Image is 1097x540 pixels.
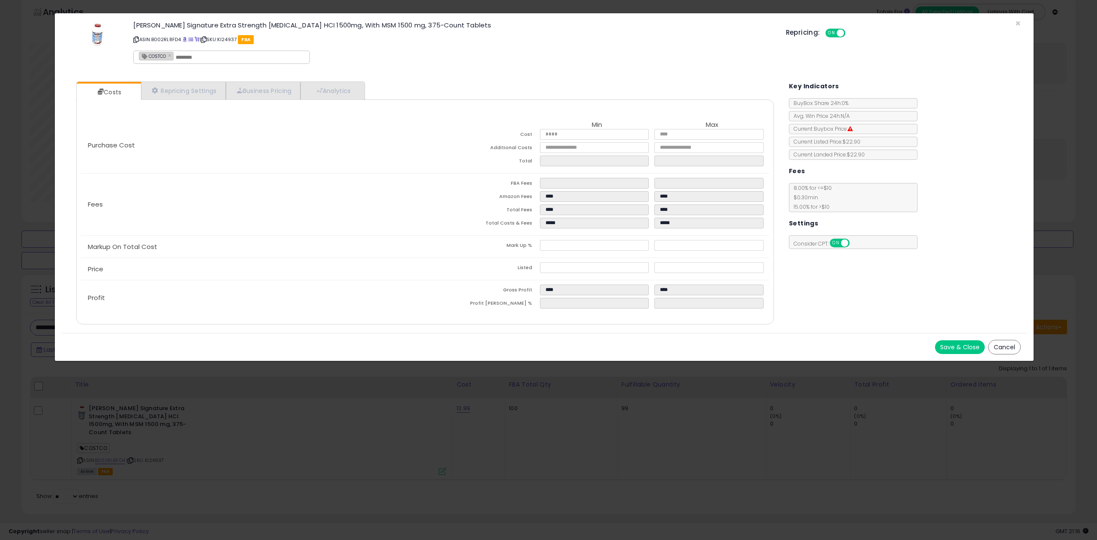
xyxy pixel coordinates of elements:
p: Profit [81,294,425,301]
span: Consider CPT: [789,240,861,247]
a: BuyBox page [183,36,187,43]
span: ON [830,240,841,247]
h3: [PERSON_NAME] Signature Extra Strength [MEDICAL_DATA] HCI 1500mg, With MSM 1500 mg, 375-Count Tab... [133,22,773,28]
span: 15.00 % for > $10 [789,203,830,210]
span: Avg. Win Price 24h: N/A [789,112,850,120]
td: Amazon Fees [425,191,540,204]
span: Current Buybox Price: [789,125,853,132]
td: Mark Up % [425,240,540,253]
a: Repricing Settings [141,82,226,99]
p: ASIN: B002RL8FD4 | SKU: KI24937 [133,33,773,46]
button: Cancel [988,340,1021,354]
p: Price [81,266,425,273]
th: Min [540,121,655,129]
img: 41KgX4RQdFL._SL60_.jpg [90,22,105,48]
h5: Repricing: [786,29,820,36]
a: Your listing only [195,36,199,43]
a: All offer listings [189,36,193,43]
span: ON [826,30,837,37]
a: Costs [77,84,140,101]
h5: Key Indicators [789,81,839,92]
span: Current Listed Price: $22.90 [789,138,860,145]
h5: Settings [789,218,818,229]
i: Suppressed Buy Box [848,126,853,132]
th: Max [654,121,769,129]
span: 8.00 % for <= $10 [789,184,832,210]
a: Analytics [300,82,364,99]
span: BuyBox Share 24h: 0% [789,99,848,107]
td: FBA Fees [425,178,540,191]
td: Total Fees [425,204,540,218]
span: Current Landed Price: $22.90 [789,151,865,158]
td: Cost [425,129,540,142]
td: Gross Profit [425,285,540,298]
td: Listed [425,262,540,276]
span: OFF [844,30,857,37]
h5: Fees [789,166,805,177]
p: Purchase Cost [81,142,425,149]
td: Additional Costs [425,142,540,156]
span: COSTCO [139,52,166,60]
span: × [1015,17,1021,30]
button: Save & Close [935,340,985,354]
td: Total Costs & Fees [425,218,540,231]
a: × [168,51,173,59]
span: $0.30 min [789,194,818,201]
span: OFF [848,240,862,247]
a: Business Pricing [226,82,301,99]
p: Markup On Total Cost [81,243,425,250]
p: Fees [81,201,425,208]
td: Total [425,156,540,169]
span: FBA [238,35,254,44]
td: Profit [PERSON_NAME] % [425,298,540,311]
